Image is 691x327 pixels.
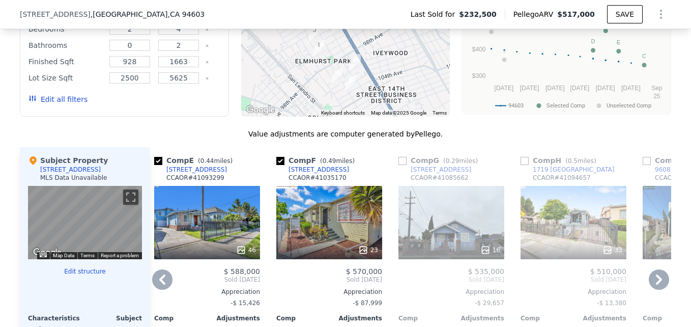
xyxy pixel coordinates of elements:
div: Street View [28,186,142,259]
text: [DATE] [570,85,590,92]
div: Lot Size Sqft [28,71,103,85]
div: 1101 101st Ave [327,64,347,89]
div: 23 [358,245,378,255]
div: Comp [276,314,329,322]
a: Open this area in Google Maps (opens a new window) [244,103,277,117]
button: Show Options [651,4,671,24]
div: CCAOR # 41035170 [289,174,347,182]
div: Comp H [521,155,600,166]
span: Sold [DATE] [154,276,260,284]
div: 9608 D St [309,36,329,61]
span: -$ 87,999 [353,299,382,307]
text: $400 [472,46,486,53]
div: Subject Property [28,155,108,166]
div: CCAOR # 41085662 [411,174,469,182]
text: 94603 [508,102,524,109]
div: Comp G [398,155,482,166]
text: E [617,39,620,45]
div: 46 [236,245,256,255]
div: 16 [480,245,500,255]
div: Comp E [154,155,237,166]
text: [DATE] [545,85,565,92]
span: $ 510,000 [590,267,626,276]
span: $517,000 [557,10,595,18]
text: C [642,53,646,59]
a: Terms (opens in new tab) [80,253,95,258]
button: Clear [205,60,209,64]
div: Adjustments [329,314,382,322]
a: 9608 D St [643,166,685,174]
span: , CA 94603 [167,10,205,18]
span: 0.49 [323,157,336,165]
span: 0.44 [200,157,214,165]
span: $232,500 [459,9,497,19]
div: Appreciation [398,288,504,296]
span: -$ 15,426 [231,299,260,307]
div: Adjustments [451,314,504,322]
a: Report a problem [101,253,139,258]
span: $ 570,000 [346,267,382,276]
div: [STREET_ADDRESS] [411,166,471,174]
div: Comp F [276,155,359,166]
div: 1215 103rd Ave [341,70,360,96]
span: ( miles) [561,157,600,165]
text: Unselected Comp [607,102,651,109]
text: D [591,38,595,44]
div: [STREET_ADDRESS] [40,166,101,174]
button: Clear [205,44,209,48]
button: Edit all filters [28,94,88,104]
div: Value adjustments are computer generated by Pellego . [20,129,671,139]
span: ( miles) [316,157,359,165]
span: $ 588,000 [224,267,260,276]
button: Edit structure [28,267,142,276]
span: -$ 29,657 [475,299,504,307]
text: J [503,48,506,54]
button: Clear [205,76,209,80]
div: MLS Data Unavailable [40,174,107,182]
a: [STREET_ADDRESS] [398,166,471,174]
span: $ 535,000 [468,267,504,276]
div: [STREET_ADDRESS] [166,166,227,174]
div: CCAOR # 41093299 [166,174,224,182]
div: Comp [521,314,573,322]
span: , [GEOGRAPHIC_DATA] [91,9,205,19]
div: Comp [398,314,451,322]
div: Comp [154,314,207,322]
div: Appreciation [154,288,260,296]
span: -$ 13,380 [597,299,626,307]
a: [STREET_ADDRESS] [154,166,227,174]
text: [DATE] [621,85,641,92]
text: [DATE] [520,85,539,92]
div: 1288 100th Ave [345,50,365,75]
div: Appreciation [276,288,382,296]
a: Open this area in Google Maps (opens a new window) [31,246,64,259]
button: Map Data [53,252,74,259]
text: $300 [472,72,486,79]
div: Subject [85,314,142,322]
span: Last Sold for [411,9,459,19]
div: Adjustments [207,314,260,322]
span: Map data ©2025 Google [371,110,426,116]
div: 1719 [GEOGRAPHIC_DATA] [533,166,615,174]
text: 25 [653,93,660,100]
div: 9301 C St [305,21,324,46]
button: SAVE [607,5,643,23]
div: Map [28,186,142,259]
span: ( miles) [439,157,482,165]
div: Characteristics [28,314,85,322]
span: 0.5 [568,157,578,165]
div: CCAOR # 41094657 [533,174,591,182]
span: 0.29 [446,157,459,165]
div: Appreciation [521,288,626,296]
span: Sold [DATE] [276,276,382,284]
button: Toggle fullscreen view [123,189,138,205]
text: [DATE] [596,85,615,92]
div: [STREET_ADDRESS] [289,166,349,174]
div: 33 [602,245,622,255]
span: Pellego ARV [513,9,558,19]
a: 1719 [GEOGRAPHIC_DATA] [521,166,615,174]
div: Adjustments [573,314,626,322]
img: Google [244,103,277,117]
button: Keyboard shortcuts [40,253,47,257]
a: Terms (opens in new tab) [433,110,447,116]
